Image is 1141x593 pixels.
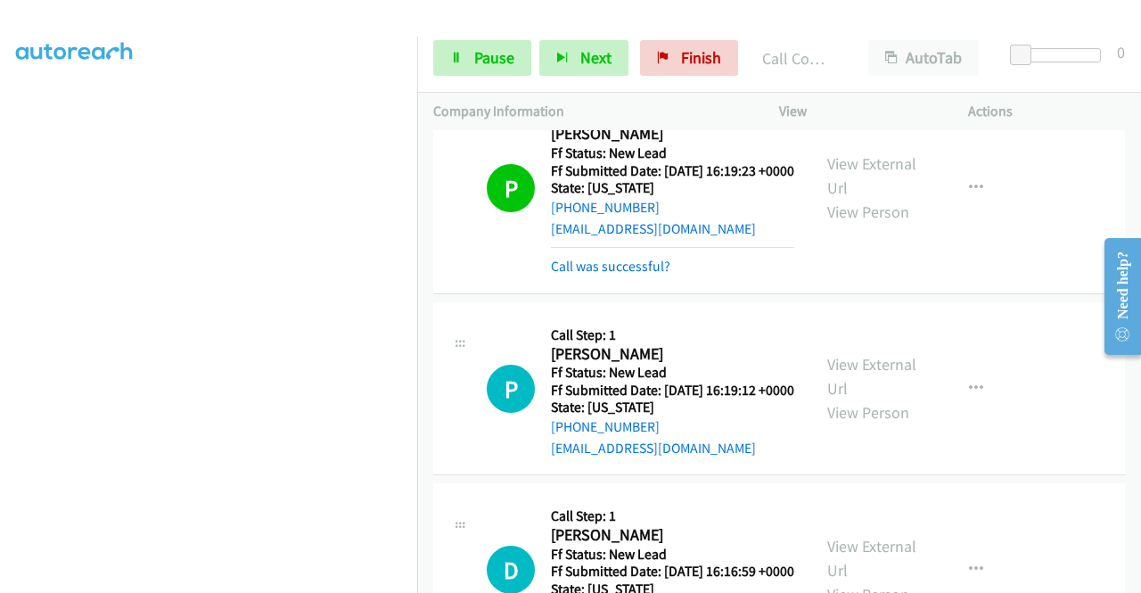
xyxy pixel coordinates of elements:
div: Delay between calls (in seconds) [1019,48,1101,62]
div: 0 [1117,40,1125,64]
a: View External Url [827,153,916,198]
p: Call Completed [762,46,836,70]
a: [PHONE_NUMBER] [551,199,660,216]
a: View Person [827,202,909,222]
a: Finish [640,40,738,76]
a: Pause [433,40,531,76]
h5: State: [US_STATE] [551,399,794,416]
span: Next [580,47,612,68]
p: Actions [968,101,1125,122]
h1: P [487,365,535,413]
iframe: Resource Center [1090,226,1141,367]
button: Next [539,40,628,76]
a: [EMAIL_ADDRESS][DOMAIN_NAME] [551,440,756,457]
h5: Ff Status: New Lead [551,364,794,382]
a: Call was successful? [551,258,670,275]
span: Pause [474,47,514,68]
h5: State: [US_STATE] [551,179,794,197]
a: View External Url [827,354,916,399]
h5: Ff Submitted Date: [DATE] 16:16:59 +0000 [551,563,794,581]
p: Company Information [433,101,747,122]
h5: Ff Submitted Date: [DATE] 16:19:12 +0000 [551,382,794,399]
a: View Person [827,402,909,423]
h5: Ff Status: New Lead [551,546,794,564]
a: View External Url [827,536,916,581]
span: Finish [681,47,721,68]
h5: Ff Status: New Lead [551,144,794,162]
button: AutoTab [868,40,979,76]
h2: [PERSON_NAME] [551,124,794,144]
h5: Ff Submitted Date: [DATE] 16:19:23 +0000 [551,162,794,180]
h5: Call Step: 1 [551,507,794,525]
a: [EMAIL_ADDRESS][DOMAIN_NAME] [551,220,756,237]
p: View [779,101,936,122]
h2: [PERSON_NAME] [551,525,794,546]
h5: Call Step: 1 [551,326,794,344]
h1: P [487,164,535,212]
h2: [PERSON_NAME] [551,344,794,365]
div: The call is yet to be attempted [487,365,535,413]
a: [PHONE_NUMBER] [551,418,660,435]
